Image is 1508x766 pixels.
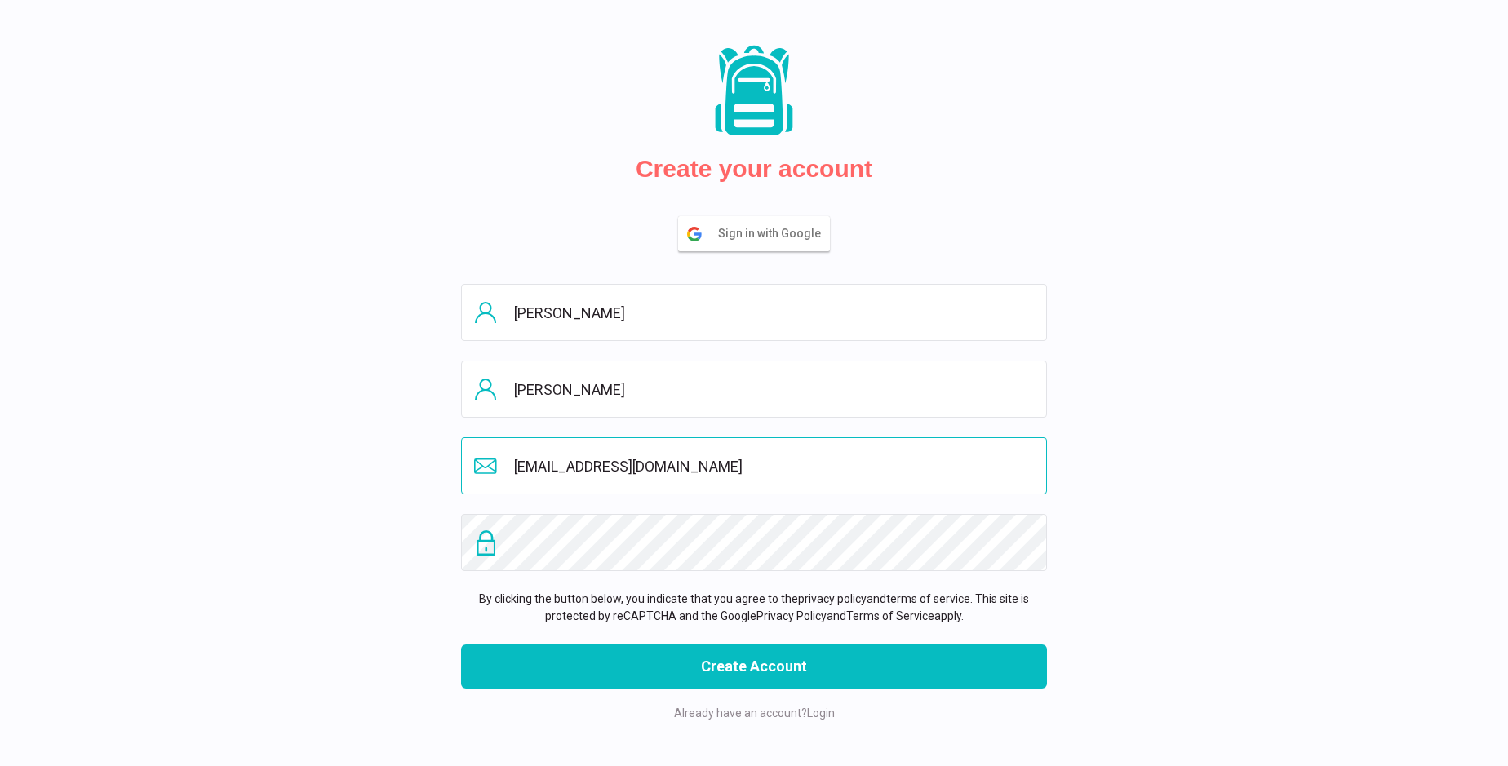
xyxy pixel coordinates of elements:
[807,706,835,720] a: Login
[846,609,934,622] a: Terms of Service
[678,216,830,251] button: Sign in with Google
[756,609,827,622] a: Privacy Policy
[718,217,829,250] span: Sign in with Google
[461,284,1047,341] input: First name
[461,705,1047,722] p: Already have an account?
[709,44,799,138] img: Packs logo
[461,591,1047,625] p: By clicking the button below, you indicate that you agree to the and . This site is protected by ...
[636,154,872,184] h2: Create your account
[461,437,1047,494] input: Email address
[461,644,1047,689] button: Create Account
[886,592,970,605] a: terms of service
[798,592,867,605] a: privacy policy
[461,361,1047,418] input: Last name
